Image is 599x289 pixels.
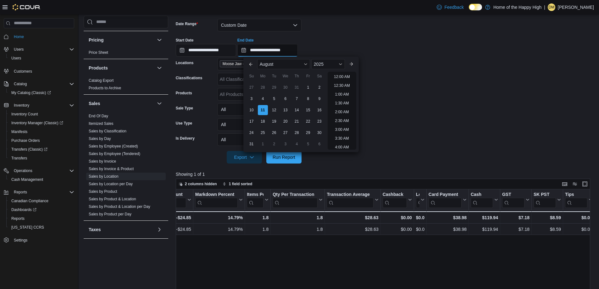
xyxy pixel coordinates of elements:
[14,168,32,173] span: Operations
[89,197,136,201] a: Sales by Product & Location
[89,181,133,186] span: Sales by Location per Day
[266,151,302,164] button: Run Report
[176,21,198,26] label: Date Range
[303,139,313,149] div: day-5
[258,105,268,115] div: day-11
[565,192,587,208] div: Tips
[429,192,462,208] div: Card Payment
[558,3,594,11] p: [PERSON_NAME]
[314,139,324,149] div: day-6
[416,192,419,198] div: Loyalty Redemptions
[247,225,269,233] div: 1.8
[565,214,592,221] div: $0.00
[6,54,77,63] button: Users
[195,214,243,221] div: 14.79%
[89,189,117,194] a: Sales by Product
[332,99,351,107] li: 1:30 AM
[220,60,280,67] span: Moose Jaw - Main Street - Fire & Flower
[383,225,412,233] div: $0.00
[9,110,41,118] a: Inventory Count
[416,192,419,208] div: Loyalty Redemptions
[89,136,111,141] a: Sales by Day
[9,119,74,127] span: Inventory Manager (Classic)
[217,19,302,31] button: Custom Date
[185,181,217,186] span: 2 columns hidden
[176,106,193,111] label: Sale Type
[314,105,324,115] div: day-16
[6,205,77,214] a: Dashboards
[9,54,74,62] span: Users
[11,33,74,41] span: Home
[257,59,310,69] div: Button. Open the month selector. August is currently selected.
[247,192,263,208] div: Items Per Transaction
[11,67,74,75] span: Customers
[346,59,356,69] button: Next month
[292,116,302,126] div: day-21
[269,116,279,126] div: day-19
[311,59,345,69] div: Button. Open the year selector. 2025 is currently selected.
[14,103,29,108] span: Inventory
[89,226,101,233] h3: Taxes
[332,108,351,116] li: 2:00 AM
[89,197,136,202] span: Sales by Product & Location
[11,236,74,244] span: Settings
[11,112,38,117] span: Inventory Count
[332,91,351,98] li: 1:00 AM
[429,192,462,198] div: Card Payment
[11,56,21,61] span: Users
[11,102,32,109] button: Inventory
[247,71,257,81] div: Su
[176,180,219,188] button: 2 columns hidden
[9,110,74,118] span: Inventory Count
[6,197,77,205] button: Canadian Compliance
[471,214,498,221] div: $119.94
[89,114,108,118] a: End Of Day
[502,192,524,208] div: GST
[6,136,77,145] button: Purchase Orders
[9,137,42,144] a: Purchase Orders
[89,182,133,186] a: Sales by Location per Day
[11,46,26,53] button: Users
[9,224,74,231] span: Washington CCRS
[217,133,302,146] button: All
[471,192,498,208] button: Cash
[471,192,493,198] div: Cash
[534,214,561,221] div: $8.59
[195,192,238,198] div: Markdown Percent
[9,137,74,144] span: Purchase Orders
[6,88,77,97] a: My Catalog (Classic)
[258,128,268,138] div: day-25
[89,121,114,126] a: Itemized Sales
[223,61,272,67] span: Moose Jaw - Main Street - Fire & Flower
[9,128,30,136] a: Manifests
[280,82,291,92] div: day-30
[11,120,63,125] span: Inventory Manager (Classic)
[9,206,74,214] span: Dashboards
[314,128,324,138] div: day-30
[6,145,77,154] a: Transfers (Classic)
[11,236,30,244] a: Settings
[303,105,313,115] div: day-15
[89,152,140,156] a: Sales by Employee (Tendered)
[280,116,291,126] div: day-20
[176,121,192,126] label: Use Type
[429,192,467,208] button: Card Payment
[14,34,24,39] span: Home
[6,154,77,163] button: Transfers
[1,66,77,75] button: Customers
[565,192,592,208] button: Tips
[493,3,541,11] p: Home of the Happy High
[273,214,323,221] div: 1.8
[195,192,243,208] button: Markdown Percent
[534,192,561,208] button: SK PST
[258,82,268,92] div: day-28
[84,49,168,59] div: Pricing
[565,225,592,233] div: $0.00
[89,159,116,164] span: Sales by Invoice
[247,192,263,198] div: Items Per Transaction
[548,3,555,11] div: Danielle Mercer
[237,38,254,43] label: End Date
[9,154,30,162] a: Transfers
